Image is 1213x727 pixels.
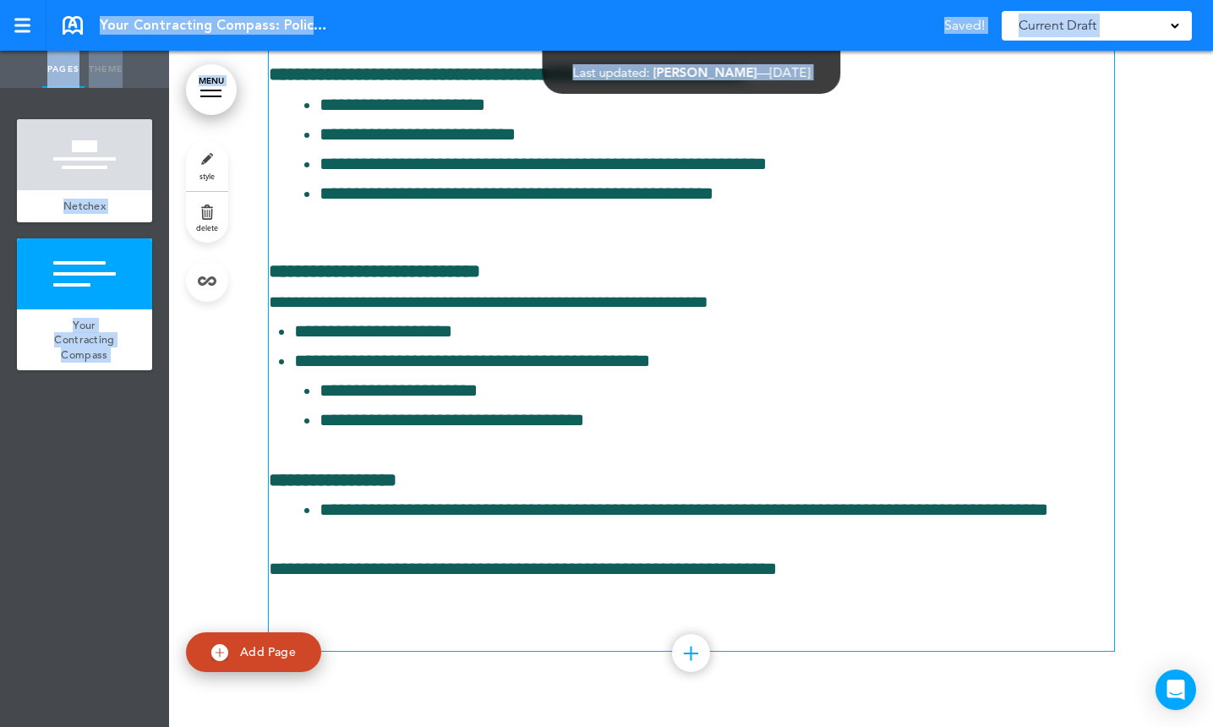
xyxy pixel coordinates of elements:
[186,64,237,115] a: MENU
[186,632,321,672] a: Add Page
[17,190,152,222] a: Netchex
[54,318,114,362] span: Your Contracting Compass
[653,64,757,80] span: [PERSON_NAME]
[196,222,218,232] span: delete
[85,51,127,88] a: Theme
[186,192,228,243] a: delete
[63,199,106,213] span: Netchex
[1156,670,1196,710] div: Open Intercom Messenger
[944,19,985,32] span: Saved!
[572,64,649,80] span: Last updated:
[199,171,215,181] span: style
[211,644,228,661] img: add.svg
[17,309,152,371] a: Your Contracting Compass
[769,64,810,80] span: [DATE]
[1019,14,1096,37] span: Current Draft
[240,644,296,659] span: Add Page
[572,66,810,79] div: —
[100,16,328,35] span: Your Contracting Compass: Policies, Procedures, & Best Practices
[186,140,228,191] a: style
[42,51,85,88] a: Pages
